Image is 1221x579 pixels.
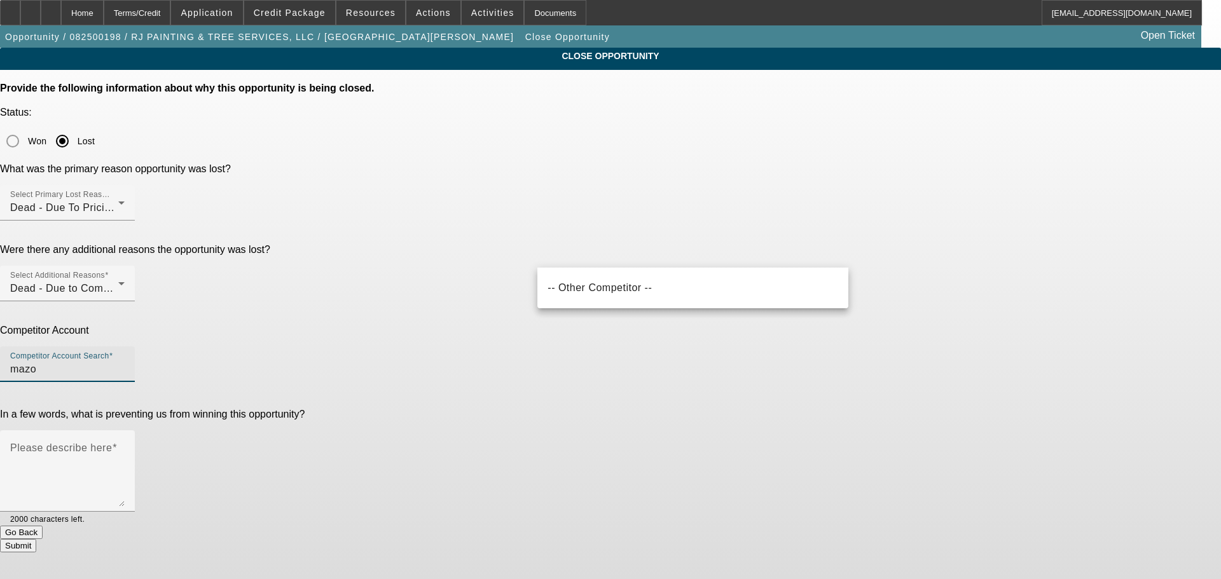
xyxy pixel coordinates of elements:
[75,135,95,147] label: Lost
[10,512,85,526] mat-hint: 2000 characters left.
[346,8,396,18] span: Resources
[254,8,326,18] span: Credit Package
[10,362,125,377] input: Competitor Account Search
[10,283,139,294] span: Dead - Due to Competition
[244,1,335,25] button: Credit Package
[462,1,524,25] button: Activities
[5,32,514,42] span: Opportunity / 082500198 / RJ PAINTING & TREE SERVICES, LLC / [GEOGRAPHIC_DATA][PERSON_NAME]
[416,8,451,18] span: Actions
[548,282,652,293] span: -- Other Competitor --
[181,8,233,18] span: Application
[1136,25,1200,46] a: Open Ticket
[10,202,176,213] span: Dead - Due To Pricing or Structure
[10,271,105,280] mat-label: Select Additional Reasons
[336,1,405,25] button: Resources
[10,352,109,360] mat-label: Competitor Account Search
[10,442,112,453] mat-label: Please describe here
[522,25,613,48] button: Close Opportunity
[171,1,242,25] button: Application
[406,1,460,25] button: Actions
[10,191,111,199] mat-label: Select Primary Lost Reason
[10,51,1211,61] span: CLOSE OPPORTUNITY
[471,8,514,18] span: Activities
[525,32,610,42] span: Close Opportunity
